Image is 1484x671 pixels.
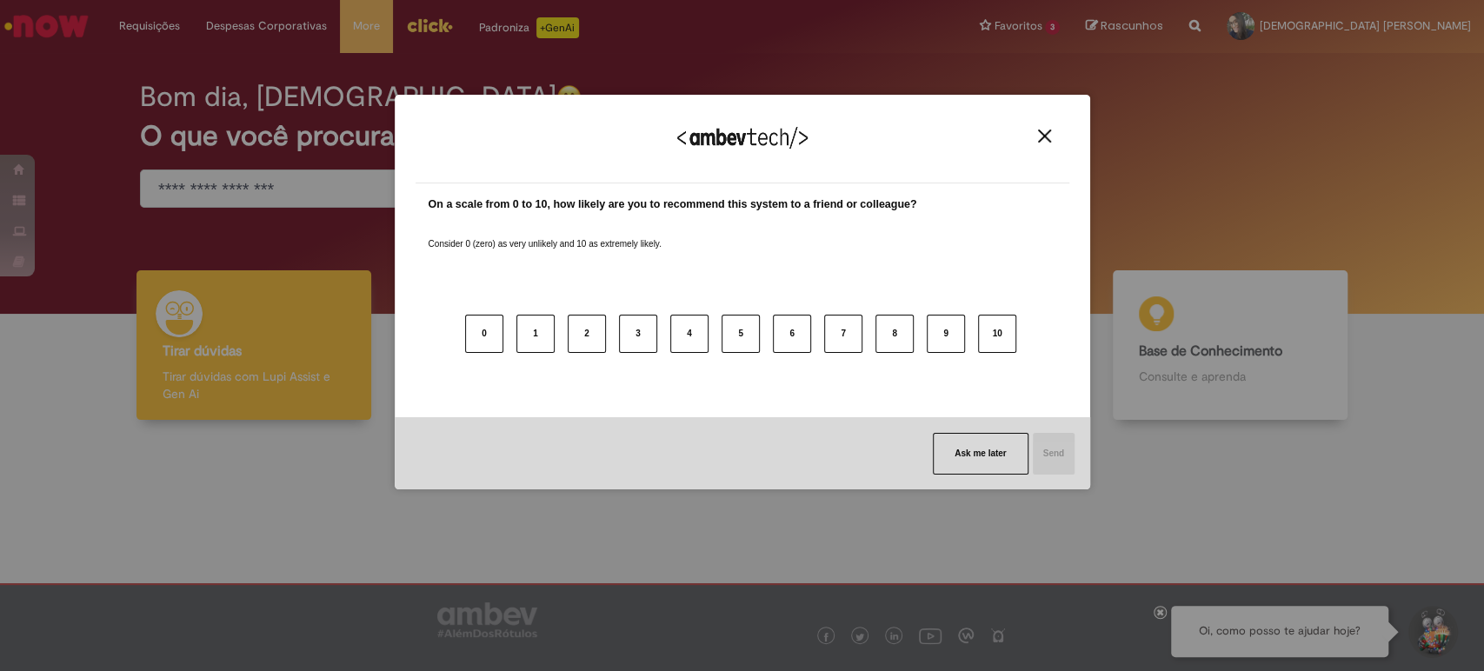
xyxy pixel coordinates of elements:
button: 9 [927,315,965,353]
button: 0 [465,315,503,353]
button: 7 [824,315,862,353]
button: 5 [722,315,760,353]
button: 3 [619,315,657,353]
button: 10 [978,315,1016,353]
button: 1 [516,315,555,353]
img: Logo Ambevtech [677,127,808,149]
button: 2 [568,315,606,353]
button: 6 [773,315,811,353]
label: On a scale from 0 to 10, how likely are you to recommend this system to a friend or colleague? [429,196,917,213]
img: Close [1038,130,1051,143]
label: Consider 0 (zero) as very unlikely and 10 as extremely likely. [429,217,662,250]
button: Ask me later [933,433,1028,475]
button: 4 [670,315,709,353]
button: Close [1033,129,1056,143]
button: 8 [875,315,914,353]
